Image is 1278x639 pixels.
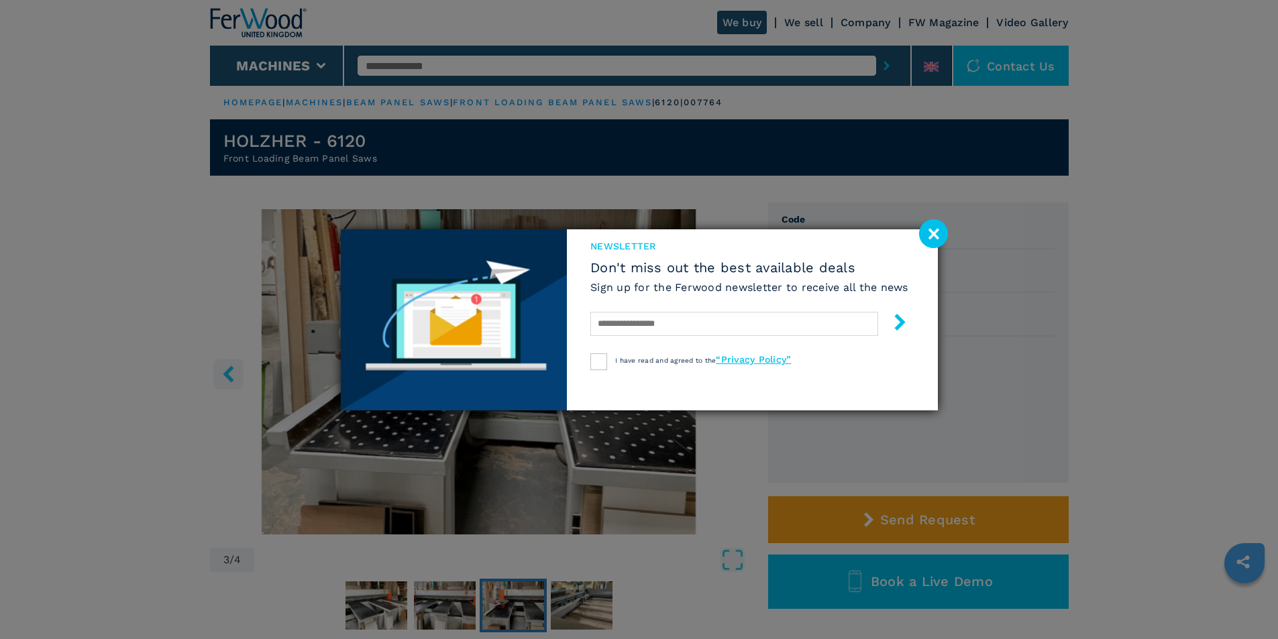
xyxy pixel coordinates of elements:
a: “Privacy Policy” [716,354,791,365]
img: Newsletter image [341,229,568,410]
span: Don't miss out the best available deals [590,259,908,276]
button: submit-button [878,308,908,340]
span: newsletter [590,239,908,253]
h6: Sign up for the Ferwood newsletter to receive all the news [590,280,908,295]
span: I have read and agreed to the [615,357,791,364]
